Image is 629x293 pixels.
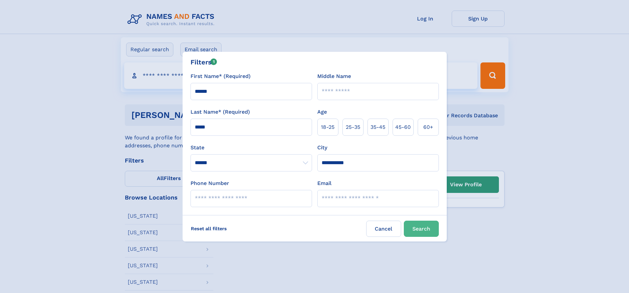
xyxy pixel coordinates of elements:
[191,72,251,80] label: First Name* (Required)
[366,221,401,237] label: Cancel
[191,57,217,67] div: Filters
[191,144,312,152] label: State
[187,221,231,237] label: Reset all filters
[317,72,351,80] label: Middle Name
[395,123,411,131] span: 45‑60
[404,221,439,237] button: Search
[321,123,334,131] span: 18‑25
[423,123,433,131] span: 60+
[191,179,229,187] label: Phone Number
[346,123,360,131] span: 25‑35
[317,179,332,187] label: Email
[317,108,327,116] label: Age
[370,123,385,131] span: 35‑45
[191,108,250,116] label: Last Name* (Required)
[317,144,327,152] label: City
